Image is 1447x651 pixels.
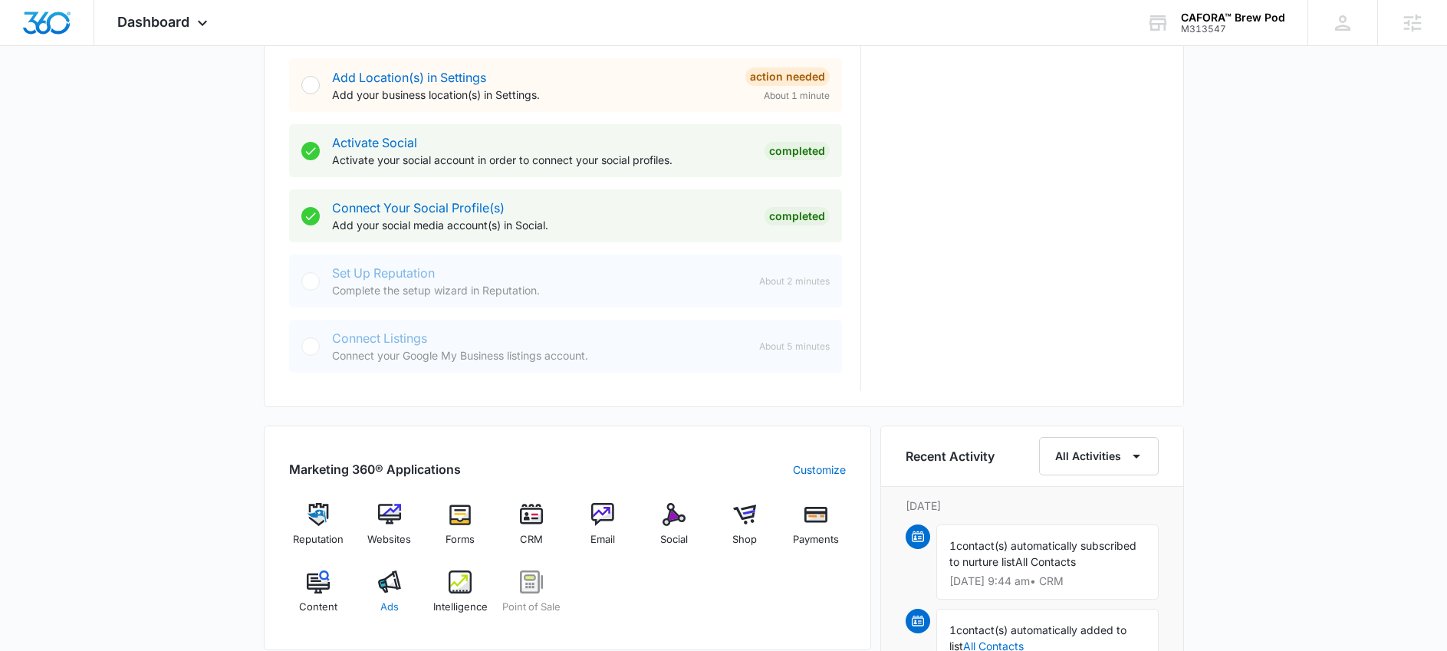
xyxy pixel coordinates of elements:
span: Ads [380,600,399,615]
span: Content [299,600,337,615]
p: Complete the setup wizard in Reputation. [332,282,747,298]
span: CRM [520,532,543,547]
a: Payments [787,503,846,558]
p: [DATE] 9:44 am • CRM [949,576,1146,587]
span: Email [590,532,615,547]
span: Social [660,532,688,547]
span: About 1 minute [764,89,830,103]
span: All Contacts [1015,555,1076,568]
span: Intelligence [433,600,488,615]
a: Connect Your Social Profile(s) [332,200,505,215]
div: Completed [765,142,830,160]
div: Completed [765,207,830,225]
a: Shop [715,503,774,558]
a: Websites [360,503,419,558]
a: Intelligence [431,570,490,626]
a: Content [289,570,348,626]
p: Add your business location(s) in Settings. [332,87,733,103]
a: Ads [360,570,419,626]
p: Connect your Google My Business listings account. [332,347,747,363]
p: [DATE] [906,498,1159,514]
a: Add Location(s) in Settings [332,70,486,85]
button: All Activities [1039,437,1159,475]
span: Dashboard [117,14,189,30]
p: Activate your social account in order to connect your social profiles. [332,152,752,168]
span: contact(s) automatically subscribed to nurture list [949,539,1136,568]
a: Forms [431,503,490,558]
span: Forms [446,532,475,547]
span: Payments [793,532,839,547]
div: Action Needed [745,67,830,86]
span: 1 [949,539,956,552]
a: Email [574,503,633,558]
div: account id [1181,24,1285,35]
span: Websites [367,532,411,547]
p: Add your social media account(s) in Social. [332,217,752,233]
h6: Recent Activity [906,447,995,465]
span: Shop [732,532,757,547]
span: 1 [949,623,956,636]
span: Point of Sale [502,600,561,615]
a: Point of Sale [502,570,561,626]
a: Social [644,503,703,558]
span: Reputation [293,532,344,547]
a: Activate Social [332,135,417,150]
a: Customize [793,462,846,478]
span: About 5 minutes [759,340,830,353]
div: account name [1181,12,1285,24]
a: CRM [502,503,561,558]
a: Reputation [289,503,348,558]
h2: Marketing 360® Applications [289,460,461,478]
span: About 2 minutes [759,275,830,288]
